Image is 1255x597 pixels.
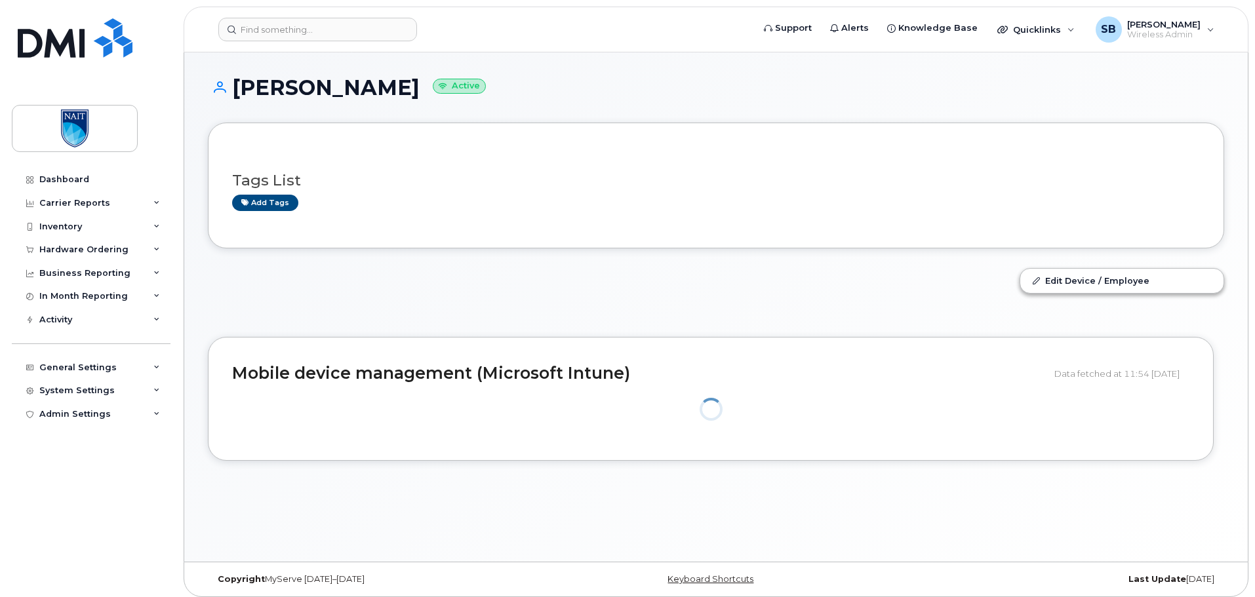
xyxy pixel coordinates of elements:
div: [DATE] [885,574,1224,585]
small: Active [433,79,486,94]
div: Data fetched at 11:54 [DATE] [1054,361,1189,386]
h2: Mobile device management (Microsoft Intune) [232,364,1045,383]
div: MyServe [DATE]–[DATE] [208,574,547,585]
h3: Tags List [232,172,1200,189]
strong: Copyright [218,574,265,584]
strong: Last Update [1128,574,1186,584]
a: Keyboard Shortcuts [667,574,753,584]
a: Add tags [232,195,298,211]
h1: [PERSON_NAME] [208,76,1224,99]
a: Edit Device / Employee [1020,269,1224,292]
